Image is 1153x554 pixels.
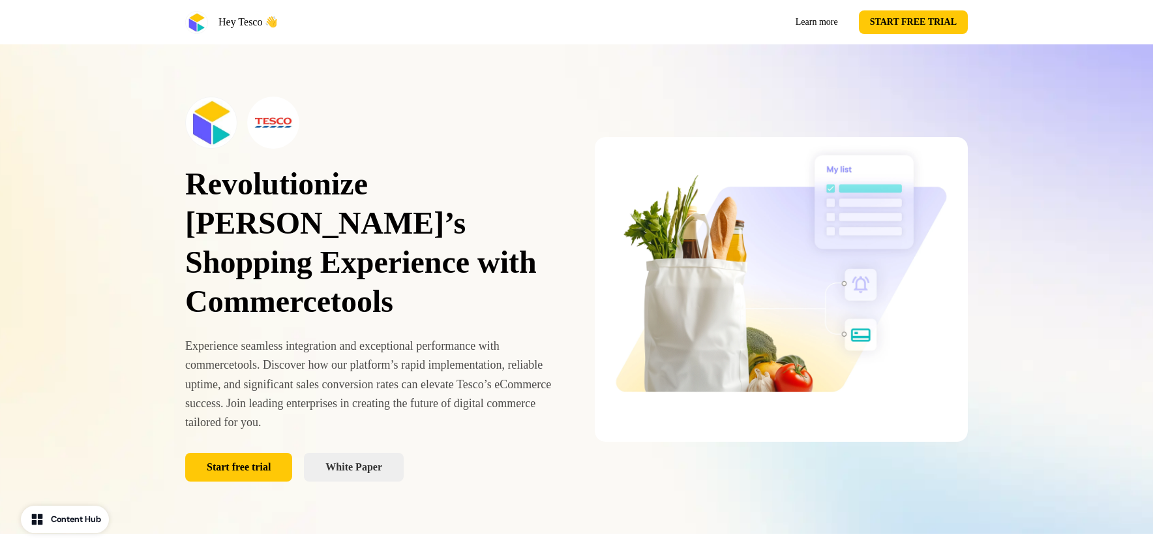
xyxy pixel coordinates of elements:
[185,166,537,318] span: Revolutionize [PERSON_NAME]’s Shopping Experience with Commercetools
[304,453,404,482] button: White Paper
[859,10,968,34] button: START FREE TRIAL
[785,10,848,34] a: Learn more
[185,339,551,429] span: Experience seamless integration and exceptional performance with commercetools. Discover how our ...
[218,14,278,30] p: Hey Tesco 👋
[51,513,101,526] div: Content Hub
[185,453,292,482] button: Start free trial
[21,506,109,533] button: Content Hub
